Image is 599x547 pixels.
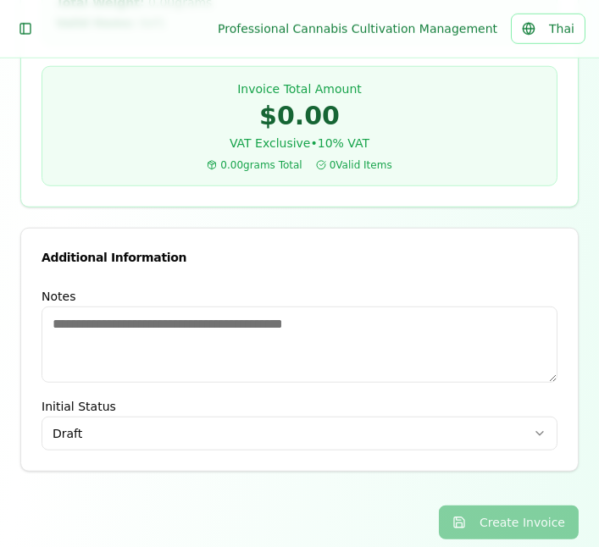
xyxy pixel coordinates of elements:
span: Thai [549,20,574,37]
span: 0.00 grams Total [207,158,302,172]
label: Initial Status [42,400,116,413]
span: 0 Valid Items [316,158,392,172]
div: Professional Cannabis Cultivation Management [218,20,497,37]
button: Thai [511,14,585,44]
p: Invoice Total Amount [56,80,543,97]
label: Notes [42,290,75,303]
p: $ 0.00 [56,101,543,131]
div: Additional Information [42,249,557,266]
p: VAT Exclusive • 10 % VAT [56,135,543,152]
